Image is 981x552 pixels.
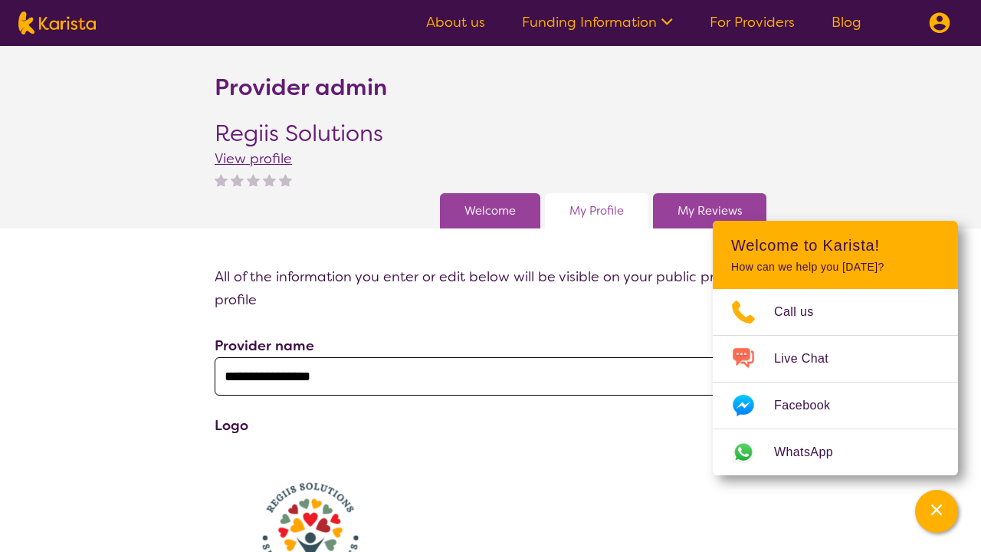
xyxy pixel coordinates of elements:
img: nonereviewstar [247,173,260,186]
span: Facebook [774,394,848,417]
h2: Regiis Solutions [215,120,383,147]
h2: Welcome to Karista! [731,236,940,255]
img: nonereviewstar [231,173,244,186]
a: Blog [832,13,861,31]
p: All of the information you enter or edit below will be visible on your public provider profile [215,265,766,311]
img: nonereviewstar [279,173,292,186]
button: Channel Menu [915,490,958,533]
a: My Reviews [678,199,742,222]
img: menu [929,12,950,34]
span: WhatsApp [774,441,851,464]
a: My Profile [569,199,624,222]
a: About us [426,13,485,31]
div: Channel Menu [713,221,958,475]
ul: Choose channel [713,289,958,475]
span: Live Chat [774,347,847,370]
img: nonereviewstar [215,173,228,186]
a: Welcome [464,199,516,222]
a: Funding Information [522,13,673,31]
a: Web link opens in a new tab. [713,429,958,475]
a: For Providers [710,13,795,31]
span: Call us [774,301,832,324]
p: How can we help you [DATE]? [731,261,940,274]
img: Karista logo [18,11,96,34]
h2: Provider admin [215,74,387,101]
a: View profile [215,149,292,168]
img: nonereviewstar [263,173,276,186]
label: Provider name [215,337,314,355]
label: Logo [215,416,248,435]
